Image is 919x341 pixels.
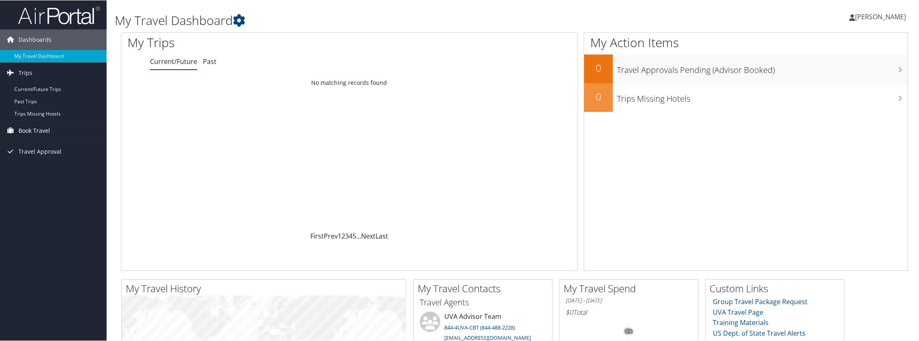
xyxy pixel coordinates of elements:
a: Training Materials [713,318,769,327]
a: Prev [324,231,338,240]
a: 844-4UVA-CBT (844-488-2228) [444,323,515,331]
h6: [DATE] - [DATE] [566,296,692,304]
h2: My Travel Spend [564,281,698,295]
a: 0Travel Approvals Pending (Advisor Booked) [584,54,908,83]
img: airportal-logo.png [18,5,100,25]
h1: My Trips [127,34,381,51]
h2: Custom Links [710,281,844,295]
span: Book Travel [18,120,50,141]
a: First [310,231,324,240]
h3: Travel Agents [420,296,546,308]
a: UVA Travel Page [713,307,763,316]
span: $0 [566,307,573,316]
td: No matching records found [121,75,577,90]
span: Trips [18,62,32,83]
span: Travel Approval [18,141,61,161]
a: 0Trips Missing Hotels [584,83,908,111]
span: … [356,231,361,240]
h1: My Action Items [584,34,908,51]
a: Current/Future [150,57,197,66]
h1: My Travel Dashboard [115,11,648,29]
span: [PERSON_NAME] [855,12,906,21]
tspan: 0% [626,329,632,334]
a: 5 [353,231,356,240]
h2: My Travel Contacts [418,281,552,295]
h2: 0 [584,61,613,75]
a: [PERSON_NAME] [849,4,914,29]
h2: My Travel History [126,281,406,295]
a: [EMAIL_ADDRESS][DOMAIN_NAME] [444,334,531,341]
span: Dashboards [18,29,52,50]
h3: Travel Approvals Pending (Advisor Booked) [617,60,908,75]
a: 2 [341,231,345,240]
a: US Dept. of State Travel Alerts [713,328,805,337]
h3: Trips Missing Hotels [617,89,908,104]
a: Next [361,231,375,240]
h6: Total [566,307,692,316]
a: Last [375,231,388,240]
h2: 0 [584,89,613,103]
a: Group Travel Package Request [713,297,808,306]
a: 4 [349,231,353,240]
a: 3 [345,231,349,240]
a: 1 [338,231,341,240]
a: Past [203,57,216,66]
